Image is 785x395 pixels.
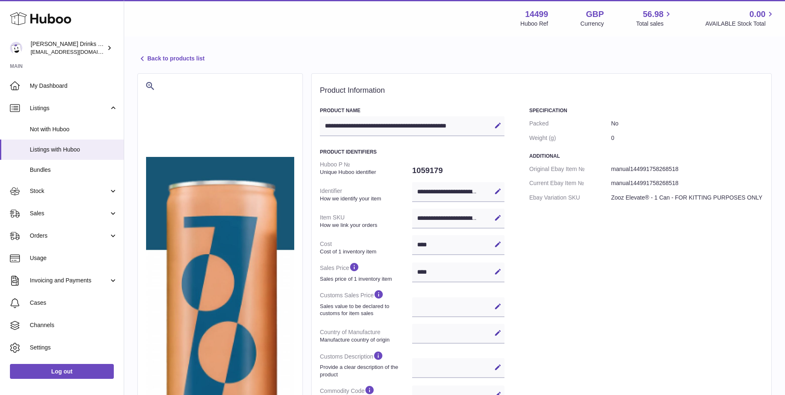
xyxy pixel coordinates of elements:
dt: Weight (g) [529,131,611,145]
span: 0.00 [749,9,766,20]
strong: Manufacture country of origin [320,336,410,344]
h3: Additional [529,153,763,159]
span: My Dashboard [30,82,118,90]
dd: manual144991758268518 [611,176,763,190]
strong: Sales value to be declared to customs for item sales [320,303,410,317]
dt: Huboo P № [320,157,412,179]
div: [PERSON_NAME] Drinks LTD (t/a Zooz) [31,40,105,56]
a: 0.00 AVAILABLE Stock Total [705,9,775,28]
span: Cases [30,299,118,307]
a: Log out [10,364,114,379]
dd: Zooz Elevate® - 1 Can - FOR KITTING PURPOSES ONLY [611,190,763,205]
dd: manual144991758268518 [611,162,763,176]
span: Total sales [636,20,673,28]
dt: Ebay Variation SKU [529,190,611,205]
strong: Sales price of 1 inventory item [320,275,410,283]
dd: 1059179 [412,162,504,179]
span: Channels [30,321,118,329]
h2: Product Information [320,86,763,95]
dt: Current Ebay Item № [529,176,611,190]
span: Settings [30,344,118,352]
div: Huboo Ref [521,20,548,28]
img: internalAdmin-14499@internal.huboo.com [10,42,22,54]
h3: Product Name [320,107,504,114]
strong: Provide a clear description of the product [320,364,410,378]
strong: How we identify your item [320,195,410,202]
span: 56.98 [643,9,663,20]
dt: Customs Description [320,347,412,381]
dt: Identifier [320,184,412,205]
strong: Cost of 1 inventory item [320,248,410,255]
dt: Country of Manufacture [320,325,412,347]
strong: Unique Huboo identifier [320,169,410,176]
dt: Sales Price [320,258,412,286]
span: Invoicing and Payments [30,277,109,284]
span: Not with Huboo [30,125,118,133]
span: Usage [30,254,118,262]
span: [EMAIL_ADDRESS][DOMAIN_NAME] [31,48,122,55]
dd: 0 [611,131,763,145]
dt: Packed [529,116,611,131]
h3: Product Identifiers [320,149,504,155]
div: Currency [581,20,604,28]
dt: Cost [320,237,412,258]
strong: GBP [586,9,604,20]
strong: 14499 [525,9,548,20]
h3: Specification [529,107,763,114]
strong: How we link your orders [320,222,410,229]
span: Listings [30,104,109,112]
span: AVAILABLE Stock Total [705,20,775,28]
dd: No [611,116,763,131]
dt: Item SKU [320,210,412,232]
span: Listings with Huboo [30,146,118,154]
span: Orders [30,232,109,240]
span: Bundles [30,166,118,174]
a: 56.98 Total sales [636,9,673,28]
dt: Original Ebay Item № [529,162,611,176]
span: Stock [30,187,109,195]
dt: Customs Sales Price [320,286,412,320]
span: Sales [30,210,109,217]
a: Back to products list [137,54,204,64]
